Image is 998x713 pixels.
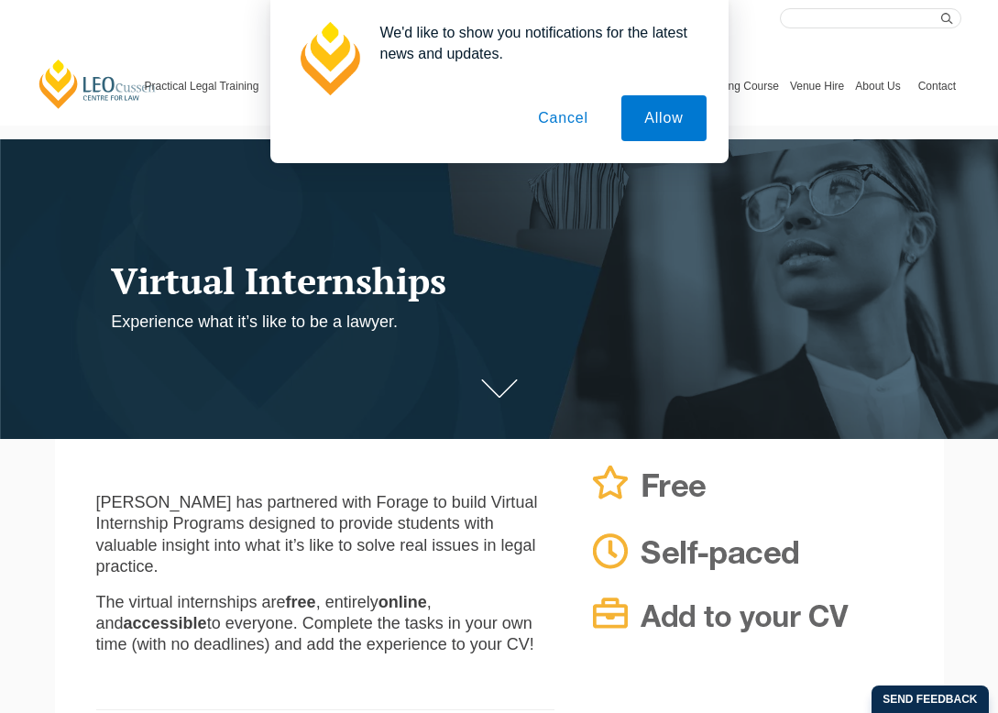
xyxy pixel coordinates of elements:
p: [PERSON_NAME] has partnered with Forage to build Virtual Internship Programs designed to provide ... [96,492,555,578]
img: notification icon [292,22,366,95]
p: Experience what it’s like to be a lawyer. [111,312,653,333]
button: Allow [621,95,706,141]
strong: free [286,593,316,611]
h1: Virtual Internships [111,260,653,301]
strong: online [378,593,427,611]
p: The virtual internships are , entirely , and to everyone. Complete the tasks in your own time (wi... [96,592,555,656]
strong: accessible [124,614,207,632]
div: We'd like to show you notifications for the latest news and updates. [366,22,707,64]
button: Cancel [515,95,611,141]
